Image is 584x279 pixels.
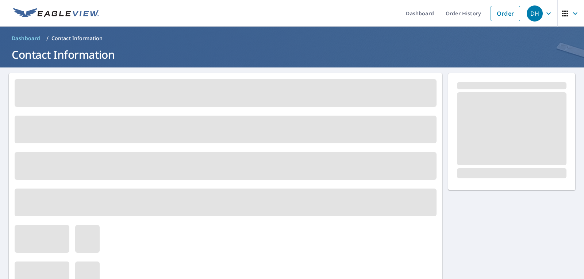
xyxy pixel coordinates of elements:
p: Contact Information [51,35,103,42]
h1: Contact Information [9,47,575,62]
img: EV Logo [13,8,99,19]
a: Dashboard [9,32,43,44]
nav: breadcrumb [9,32,575,44]
span: Dashboard [12,35,41,42]
div: DH [527,5,543,22]
a: Order [491,6,520,21]
li: / [46,34,49,43]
